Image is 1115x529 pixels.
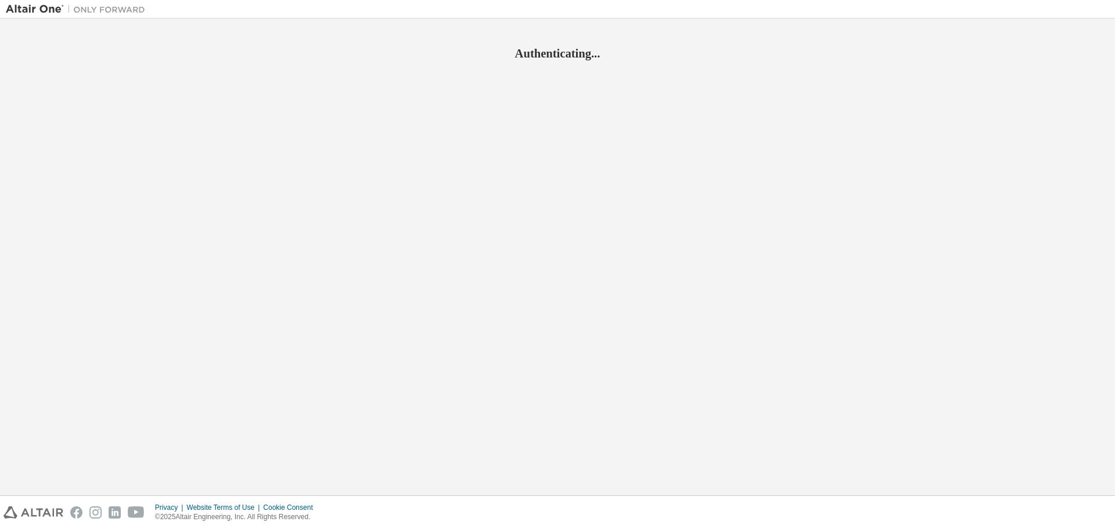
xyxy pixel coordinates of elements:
img: linkedin.svg [109,506,121,519]
div: Website Terms of Use [186,503,263,512]
img: facebook.svg [70,506,82,519]
img: altair_logo.svg [3,506,63,519]
img: youtube.svg [128,506,145,519]
div: Privacy [155,503,186,512]
div: Cookie Consent [263,503,319,512]
h2: Authenticating... [6,46,1109,61]
img: Altair One [6,3,151,15]
p: © 2025 Altair Engineering, Inc. All Rights Reserved. [155,512,320,522]
img: instagram.svg [89,506,102,519]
